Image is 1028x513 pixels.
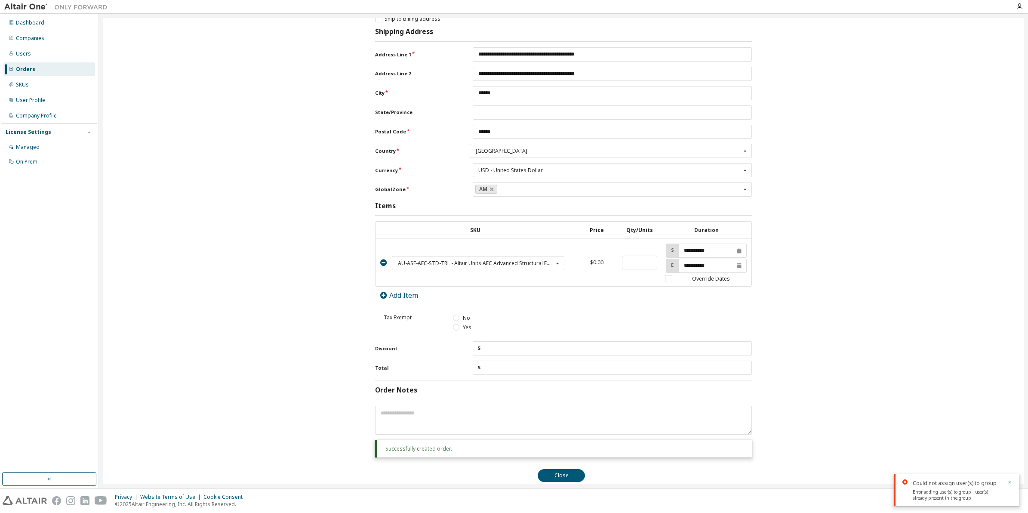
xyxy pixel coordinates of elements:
[473,67,752,81] input: Address Line 2
[375,186,459,193] label: GlobalZone
[375,51,459,58] label: Address Line 1
[52,496,61,505] img: facebook.svg
[375,202,396,210] h3: Items
[476,148,741,154] div: [GEOGRAPHIC_DATA]
[16,97,45,104] div: User Profile
[575,222,618,238] th: Price
[384,314,412,321] span: Tax Exempt
[375,365,459,371] label: Total
[16,144,40,151] div: Managed
[16,66,35,73] div: Orders
[203,494,248,501] div: Cookie Consent
[115,494,140,501] div: Privacy
[3,496,47,505] img: altair_logo.svg
[16,158,37,165] div: On Prem
[375,345,459,352] label: Discount
[913,479,1002,487] div: Could not assign user(s) to group
[16,50,31,57] div: Users
[618,222,661,238] th: Qty/Units
[16,81,29,88] div: SKUs
[66,496,75,505] img: instagram.svg
[375,148,455,155] label: Country
[473,341,485,355] div: $
[473,125,752,139] input: Postal Code
[473,47,752,62] input: Address Line 1
[375,167,459,174] label: Currency
[575,239,618,287] td: $0.00
[470,144,752,158] div: Country
[666,247,676,253] label: S
[478,168,543,173] div: USD - United States Dollar
[398,261,553,266] div: AU-ASE-AEC-STD-TRL - Altair Units AEC Advanced Structural Engineer Bundle Trial
[16,19,44,26] div: Dashboard
[666,262,676,269] label: E
[475,185,497,194] a: AM
[6,129,51,136] div: License Settings
[140,494,203,501] div: Website Terms of Use
[375,90,459,96] label: City
[380,290,418,300] a: Add Item
[375,128,459,135] label: Postal Code
[375,109,459,116] label: State/Province
[453,324,471,331] label: Yes
[485,361,752,375] input: Total
[375,70,459,77] label: Address Line 2
[473,86,752,100] input: City
[115,501,248,508] p: © 2025 Altair Engineering, Inc. All Rights Reserved.
[665,275,747,282] label: Override Dates
[485,341,752,355] input: Discount
[95,496,107,505] img: youtube.svg
[375,386,417,395] h3: Order Notes
[16,112,57,119] div: Company Profile
[375,222,575,238] th: SKU
[375,28,433,36] h3: Shipping Address
[385,445,745,452] p: Successfully created order.
[473,361,485,375] div: $
[16,35,44,42] div: Companies
[453,314,470,321] label: No
[375,15,440,22] label: Ship to billing address
[4,3,112,11] img: Altair One
[913,488,1002,501] div: Error adding user(s) to group : user(s) already present in the group
[473,163,752,177] div: Currency
[80,496,89,505] img: linkedin.svg
[661,222,751,238] th: Duration
[538,469,585,482] button: Close
[473,105,752,120] input: State/Province
[473,182,752,197] div: GlobalZone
